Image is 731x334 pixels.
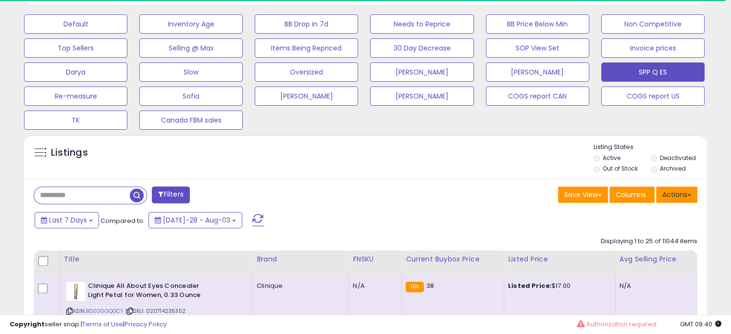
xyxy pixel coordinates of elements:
[370,38,473,58] button: 30 Day Decrease
[616,190,646,199] span: Columns
[24,14,127,34] button: Default
[24,38,127,58] button: Top Sellers
[603,154,620,162] label: Active
[594,143,707,152] p: Listing States:
[163,215,230,225] span: [DATE]-28 - Aug-03
[601,237,697,246] div: Displaying 1 to 25 of 11044 items
[601,38,705,58] button: Invoice prices
[619,254,693,264] div: Avg Selling Price
[353,282,394,290] div: N/A
[601,87,705,106] button: COGS report US
[64,254,248,264] div: Title
[139,38,243,58] button: Selling @ Max
[558,186,608,203] button: Save View
[609,186,655,203] button: Columns
[255,87,358,106] button: [PERSON_NAME]
[82,320,123,329] a: Terms of Use
[406,254,500,264] div: Current Buybox Price
[149,212,242,228] button: [DATE]-28 - Aug-03
[66,282,245,326] div: ASIN:
[508,282,608,290] div: $17.00
[66,282,86,301] img: 31NEhAS6-VL._SL40_.jpg
[486,87,589,106] button: COGS report CAN
[24,62,127,82] button: Darya
[152,186,189,203] button: Filters
[601,62,705,82] button: SPP Q ES
[124,320,167,329] a: Privacy Policy
[426,281,434,290] span: 38
[100,216,145,225] span: Compared to:
[24,111,127,130] button: TK
[508,281,552,290] b: Listed Price:
[139,62,243,82] button: Slow
[370,14,473,34] button: Needs to Reprice
[10,320,167,329] div: seller snap | |
[257,254,345,264] div: Brand
[508,254,611,264] div: Listed Price
[139,14,243,34] button: Inventory Age
[680,320,721,329] span: 2025-08-11 09:40 GMT
[24,87,127,106] button: Re-measure
[486,14,589,34] button: BB Price Below Min
[603,164,638,173] label: Out of Stock
[370,87,473,106] button: [PERSON_NAME]
[49,215,87,225] span: Last 7 Days
[51,146,88,160] h5: Listings
[88,282,205,302] b: Clinique All About Eyes Concealer Light Petal for Women, 0.33 Ounce
[139,87,243,106] button: Sofia
[486,38,589,58] button: SOP View Set
[370,62,473,82] button: [PERSON_NAME]
[353,254,397,264] div: FNSKU
[659,164,685,173] label: Archived
[139,111,243,130] button: Canada FBM sales
[257,282,341,290] div: Clinique
[10,320,45,329] strong: Copyright
[406,282,423,292] small: FBA
[619,282,690,290] div: N/A
[255,14,358,34] button: BB Drop in 7d
[35,212,99,228] button: Last 7 Days
[255,62,358,82] button: Oversized
[255,38,358,58] button: Items Being Repriced
[601,14,705,34] button: Non Competitive
[486,62,589,82] button: [PERSON_NAME]
[659,154,695,162] label: Deactivated
[656,186,697,203] button: Actions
